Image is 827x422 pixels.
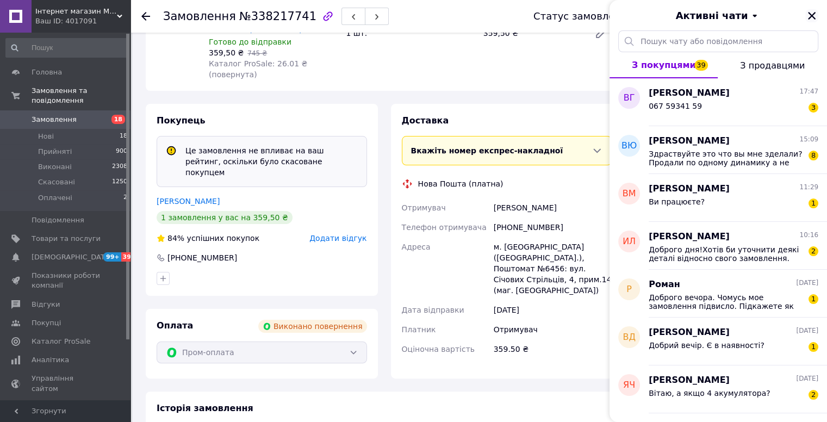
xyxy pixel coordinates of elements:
[120,132,127,141] span: 18
[492,218,614,237] div: [PHONE_NUMBER]
[718,52,827,78] button: З продавцями
[799,231,818,240] span: 10:16
[621,140,637,152] span: ВЮ
[247,49,267,57] span: 745 ₴
[649,389,770,398] span: Вітаю, а якщо 4 акумулятора?
[402,115,449,126] span: Доставка
[649,374,730,387] span: [PERSON_NAME]
[112,177,127,187] span: 1250
[796,374,818,383] span: [DATE]
[209,38,291,46] span: Готово до відправки
[239,10,316,23] span: №338217741
[590,22,612,44] a: Редагувати
[32,252,112,262] span: [DEMOGRAPHIC_DATA]
[112,162,127,172] span: 2308
[32,215,84,225] span: Повідомлення
[32,374,101,393] span: Управління сайтом
[675,9,748,23] span: Активні чати
[649,326,730,339] span: [PERSON_NAME]
[111,115,125,124] span: 18
[649,135,730,147] span: [PERSON_NAME]
[796,278,818,288] span: [DATE]
[626,283,632,296] span: Р
[610,365,827,413] button: ЯЧ[PERSON_NAME][DATE]Вітаю, а якщо 4 акумулятора?2
[805,9,818,22] button: Закрити
[492,320,614,339] div: Отримувач
[5,38,128,58] input: Пошук
[157,115,206,126] span: Покупець
[38,147,72,157] span: Прийняті
[181,145,362,178] div: Це замовлення не впливає на ваш рейтинг, оскільки було скасоване покупцем
[38,177,75,187] span: Скасовані
[632,60,696,70] span: З покупцями
[411,146,563,155] span: Вкажіть номер експрес-накладної
[402,223,487,232] span: Телефон отримувача
[415,178,506,189] div: Нова Пошта (платна)
[103,252,121,262] span: 99+
[32,234,101,244] span: Товари та послуги
[402,345,475,353] span: Оціночна вартість
[492,237,614,300] div: м. [GEOGRAPHIC_DATA] ([GEOGRAPHIC_DATA].), Поштомат №6456: вул. Січових Стрільців, 4, прим.14 (ма...
[38,132,54,141] span: Нові
[796,326,818,336] span: [DATE]
[740,60,805,71] span: З продавцями
[116,147,127,157] span: 900
[163,10,236,23] span: Замовлення
[479,26,586,41] div: 359,50 ₴
[809,103,818,113] span: 3
[809,246,818,256] span: 2
[157,211,293,224] div: 1 замовлення у вас на 359,50 ₴
[799,87,818,96] span: 17:47
[121,252,134,262] span: 39
[38,162,72,172] span: Виконані
[492,300,614,320] div: [DATE]
[38,193,72,203] span: Оплачені
[809,198,818,208] span: 1
[623,379,635,392] span: ЯЧ
[492,339,614,359] div: 359.50 ₴
[799,135,818,144] span: 15:09
[809,151,818,160] span: 8
[623,188,636,200] span: ВМ
[32,355,69,365] span: Аналітика
[649,245,803,263] span: Доброго дня!Хотів би уточнити деякі деталі відносно свого замовлення.
[623,235,636,248] span: ИЛ
[649,341,764,350] span: Добрий вечір. Є в наявності?
[610,52,718,78] button: З покупцями39
[32,337,90,346] span: Каталог ProSale
[694,60,708,71] span: 39
[35,7,117,16] span: Інтернет магазин M-TEXNO
[809,294,818,304] span: 1
[618,30,818,52] input: Пошук чату або повідомлення
[309,234,366,243] span: Додати відгук
[649,197,705,206] span: Ви працюєте?
[167,234,184,243] span: 84%
[649,293,803,311] span: Доброго вечора. Чомусь мое замовлення підвисло. Підкажете як там справи?
[157,233,259,244] div: успішних покупок
[649,102,702,110] span: 067 59341 59
[32,271,101,290] span: Показники роботи компанії
[209,59,307,79] span: Каталог ProSale: 26.01 ₴ (повернута)
[341,26,478,41] div: 1 шт.
[809,342,818,352] span: 1
[610,222,827,270] button: ИЛ[PERSON_NAME]10:16Доброго дня!Хотів би уточнити деякі деталі відносно свого замовлення.2
[649,231,730,243] span: [PERSON_NAME]
[32,67,62,77] span: Головна
[402,243,431,251] span: Адреса
[640,9,797,23] button: Активні чати
[32,318,61,328] span: Покупці
[624,92,635,104] span: ВГ
[123,193,127,203] span: 2
[533,11,633,22] div: Статус замовлення
[258,320,367,333] div: Виконано повернення
[402,203,446,212] span: Отримувач
[141,11,150,22] div: Повернутися назад
[649,150,803,167] span: Здраствуйте это что вы мне зделали? Продали по одному динамику а не парой?
[157,403,253,413] span: Історія замовлення
[35,16,130,26] div: Ваш ID: 4017091
[809,390,818,400] span: 2
[610,126,827,174] button: ВЮ[PERSON_NAME]15:09Здраствуйте это что вы мне зделали? Продали по одному динамику а не парой?8
[157,320,193,331] span: Оплата
[649,87,730,100] span: [PERSON_NAME]
[623,331,635,344] span: ВД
